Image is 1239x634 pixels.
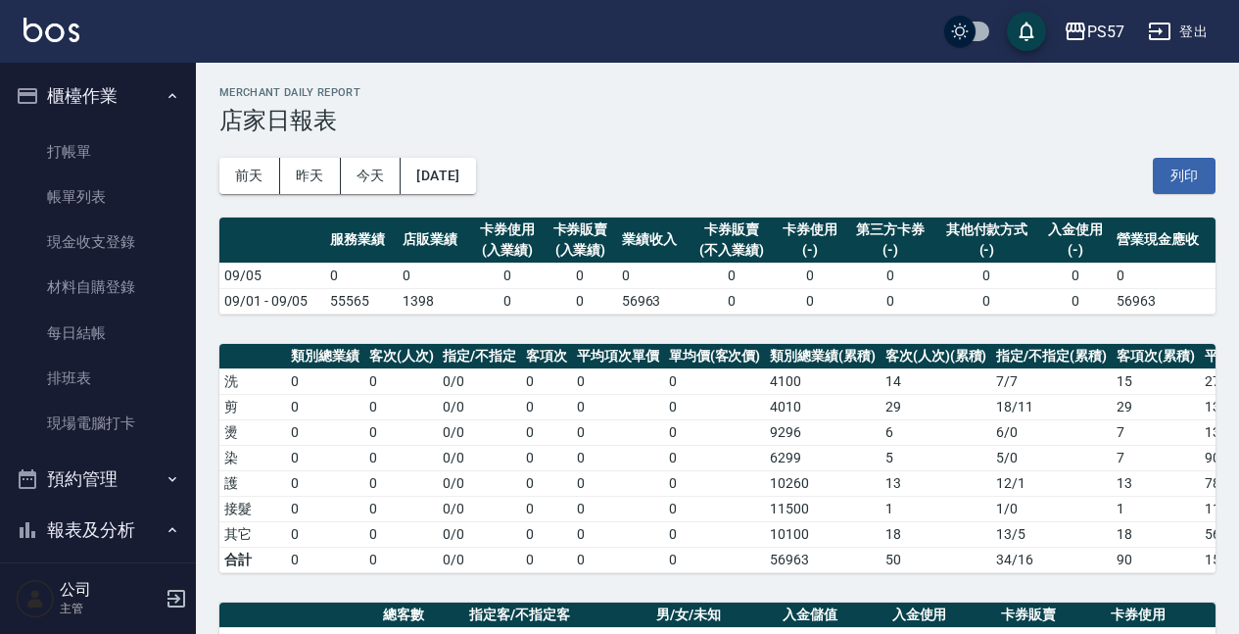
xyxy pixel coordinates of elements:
[219,394,286,419] td: 剪
[1038,263,1111,288] td: 0
[1112,419,1200,445] td: 7
[398,288,470,314] td: 1398
[779,219,841,240] div: 卡券使用
[572,419,664,445] td: 0
[779,240,841,261] div: (-)
[364,496,439,521] td: 0
[8,265,188,310] a: 材料自購登錄
[765,368,881,394] td: 4100
[851,240,929,261] div: (-)
[690,288,774,314] td: 0
[991,368,1112,394] td: 7 / 7
[765,394,881,419] td: 4010
[438,521,521,547] td: 0 / 0
[219,496,286,521] td: 接髮
[991,344,1112,369] th: 指定/不指定(累積)
[934,263,1038,288] td: 0
[521,496,572,521] td: 0
[1112,496,1200,521] td: 1
[521,394,572,419] td: 0
[8,129,188,174] a: 打帳單
[286,547,364,572] td: 0
[521,344,572,369] th: 客項次
[664,394,766,419] td: 0
[438,496,521,521] td: 0 / 0
[286,470,364,496] td: 0
[617,218,690,264] th: 業績收入
[572,394,664,419] td: 0
[1112,288,1215,314] td: 56963
[881,445,992,470] td: 5
[617,263,690,288] td: 0
[846,288,934,314] td: 0
[991,547,1112,572] td: 34/16
[664,445,766,470] td: 0
[1087,20,1124,44] div: PS57
[364,547,439,572] td: 0
[774,263,846,288] td: 0
[1112,218,1215,264] th: 營業現金應收
[1043,219,1106,240] div: 入金使用
[765,470,881,496] td: 10260
[8,174,188,219] a: 帳單列表
[1112,470,1200,496] td: 13
[1140,14,1215,50] button: 登出
[476,240,539,261] div: (入業績)
[1007,12,1046,51] button: save
[881,368,992,394] td: 14
[219,419,286,445] td: 燙
[664,521,766,547] td: 0
[651,603,778,628] th: 男/女/未知
[765,547,881,572] td: 56963
[1112,368,1200,394] td: 15
[521,368,572,394] td: 0
[8,505,188,556] button: 報表及分析
[881,521,992,547] td: 18
[521,521,572,547] td: 0
[286,419,364,445] td: 0
[996,603,1106,628] th: 卡券販賣
[548,219,611,240] div: 卡券販賣
[690,263,774,288] td: 0
[572,445,664,470] td: 0
[521,419,572,445] td: 0
[219,547,286,572] td: 合計
[8,401,188,446] a: 現場電腦打卡
[1112,263,1215,288] td: 0
[219,107,1215,134] h3: 店家日報表
[364,470,439,496] td: 0
[694,240,769,261] div: (不入業績)
[881,394,992,419] td: 29
[664,368,766,394] td: 0
[851,219,929,240] div: 第三方卡券
[471,288,544,314] td: 0
[325,263,398,288] td: 0
[401,158,475,194] button: [DATE]
[8,71,188,122] button: 櫃檯作業
[219,445,286,470] td: 染
[1043,240,1106,261] div: (-)
[572,470,664,496] td: 0
[325,218,398,264] th: 服務業績
[1112,521,1200,547] td: 18
[694,219,769,240] div: 卡券販賣
[572,368,664,394] td: 0
[934,288,1038,314] td: 0
[765,419,881,445] td: 9296
[286,445,364,470] td: 0
[1112,394,1200,419] td: 29
[471,263,544,288] td: 0
[286,394,364,419] td: 0
[991,419,1112,445] td: 6 / 0
[991,394,1112,419] td: 18 / 11
[991,521,1112,547] td: 13 / 5
[521,470,572,496] td: 0
[286,368,364,394] td: 0
[544,263,616,288] td: 0
[991,445,1112,470] td: 5 / 0
[1153,158,1215,194] button: 列印
[881,496,992,521] td: 1
[286,521,364,547] td: 0
[617,288,690,314] td: 56963
[1038,288,1111,314] td: 0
